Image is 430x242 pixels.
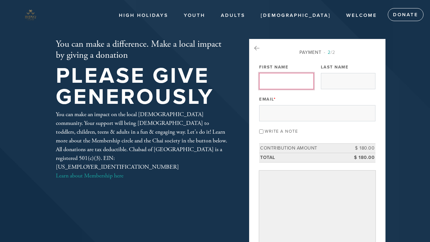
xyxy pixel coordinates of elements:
td: Total [259,153,346,162]
img: 3d%20logo3.png [10,3,51,27]
a: Learn about Membership here [56,172,123,179]
div: Payment [259,49,375,56]
td: $ 180.00 [346,153,375,162]
a: High Holidays [114,9,173,22]
a: Welcome [341,9,382,22]
a: Youth [179,9,210,22]
a: Adults [216,9,250,22]
label: Email [259,96,276,102]
td: Contribution Amount [259,144,346,153]
span: 2 [328,50,331,55]
div: You can make an impact on the local [DEMOGRAPHIC_DATA] community. Your support will bring [DEMOGR... [56,110,228,180]
label: First Name [259,64,288,70]
label: Last Name [321,64,349,70]
h2: You can make a difference. Make a local impact by giving a donation [56,39,228,61]
a: Donate [388,8,424,21]
label: Write a note [265,129,298,134]
span: This field is required. [274,97,276,102]
span: /2 [324,50,335,55]
h1: Please give generously [56,66,228,107]
a: [DEMOGRAPHIC_DATA] [256,9,335,22]
td: $ 180.00 [346,144,375,153]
